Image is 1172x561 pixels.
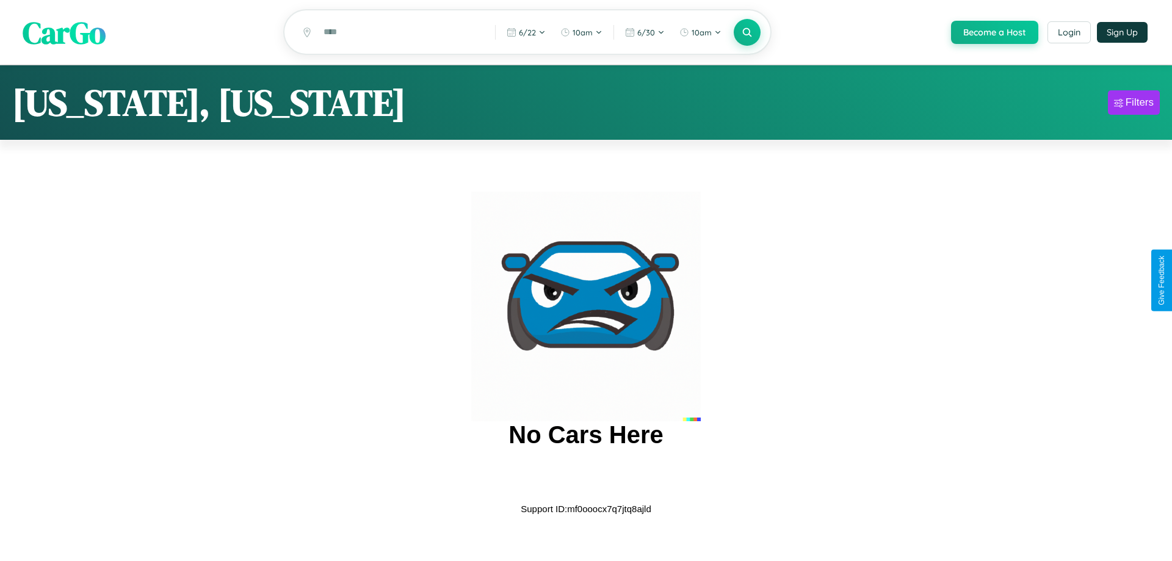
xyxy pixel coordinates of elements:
div: Give Feedback [1157,256,1166,305]
span: CarGo [23,11,106,53]
button: Filters [1108,90,1160,115]
button: 6/30 [619,23,671,42]
div: Filters [1126,96,1154,109]
button: Sign Up [1097,22,1148,43]
button: 6/22 [501,23,552,42]
span: 10am [692,27,712,37]
button: Login [1047,21,1091,43]
h1: [US_STATE], [US_STATE] [12,78,406,128]
span: 6 / 22 [519,27,536,37]
h2: No Cars Here [508,421,663,449]
button: 10am [554,23,609,42]
button: 10am [673,23,728,42]
span: 6 / 30 [637,27,655,37]
img: car [471,192,701,421]
p: Support ID: mf0ooocx7q7jtq8ajld [521,501,651,517]
span: 10am [573,27,593,37]
button: Become a Host [951,21,1038,44]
